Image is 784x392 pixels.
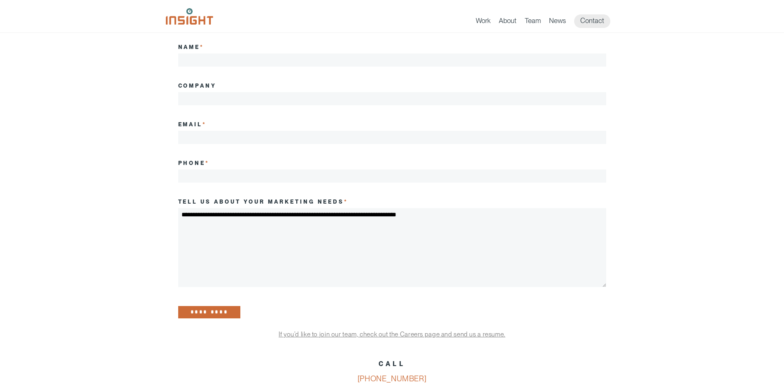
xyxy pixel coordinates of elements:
[178,121,207,128] label: Email
[525,16,541,28] a: Team
[178,160,210,166] label: Phone
[178,198,349,205] label: Tell us about your marketing needs
[476,14,619,28] nav: primary navigation menu
[358,374,427,383] a: [PHONE_NUMBER]
[549,16,566,28] a: News
[476,16,491,28] a: Work
[279,330,505,338] a: If you’d like to join our team, check out the Careers page and send us a resume.
[178,82,217,89] label: Company
[499,16,516,28] a: About
[178,44,205,50] label: Name
[574,14,610,28] a: Contact
[166,8,213,25] img: Insight Marketing Design
[379,360,405,368] strong: CALL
